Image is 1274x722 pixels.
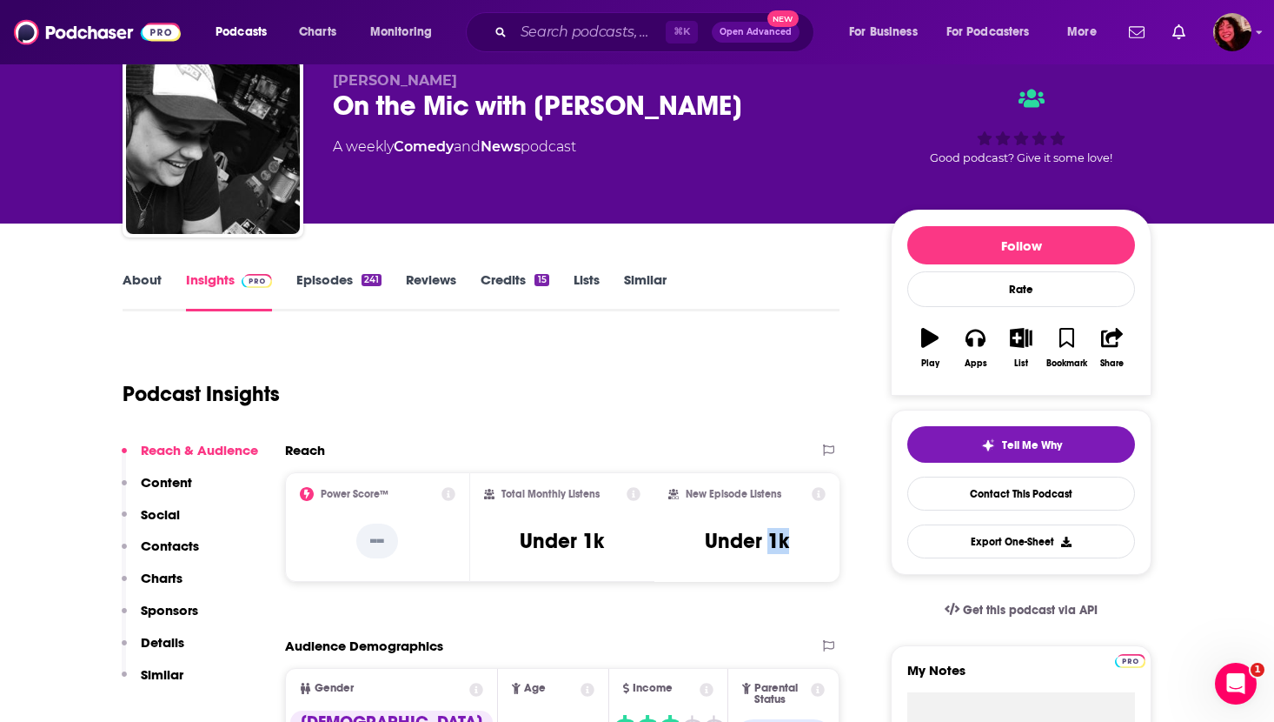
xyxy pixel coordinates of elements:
div: Rate [907,271,1135,307]
button: Contacts [122,538,199,570]
button: Details [122,634,184,666]
span: and [454,138,481,155]
a: Credits15 [481,271,548,311]
span: Tell Me Why [1002,438,1062,452]
p: Similar [141,666,183,683]
button: Similar [122,666,183,699]
div: 241 [362,274,382,286]
img: tell me why sparkle [981,438,995,452]
span: Gender [315,683,354,694]
p: Content [141,474,192,491]
h2: Reach [285,442,325,458]
span: For Podcasters [946,20,1030,44]
a: Similar [624,271,667,311]
button: open menu [358,18,455,46]
span: Get this podcast via API [963,603,1098,618]
span: New [767,10,799,27]
a: About [123,271,162,311]
span: More [1067,20,1097,44]
button: Reach & Audience [122,442,258,474]
span: Income [633,683,673,694]
p: Sponsors [141,602,198,618]
img: User Profile [1213,13,1251,51]
button: tell me why sparkleTell Me Why [907,426,1135,463]
button: Social [122,506,180,538]
input: Search podcasts, credits, & more... [514,18,666,46]
p: Details [141,634,184,651]
img: Podchaser Pro [242,274,272,288]
div: Bookmark [1046,358,1087,369]
button: Bookmark [1044,317,1089,379]
span: Age [524,683,546,694]
img: Podchaser Pro [1115,654,1145,668]
span: 1 [1251,663,1264,677]
h1: Podcast Insights [123,381,280,407]
div: Apps [965,358,987,369]
label: My Notes [907,662,1135,692]
span: [PERSON_NAME] [333,72,457,89]
span: Good podcast? Give it some love! [930,151,1112,164]
a: Pro website [1115,652,1145,668]
button: Open AdvancedNew [712,22,800,43]
a: News [481,138,521,155]
div: 15 [534,274,548,286]
h2: Total Monthly Listens [501,488,600,500]
button: open menu [203,18,289,46]
button: Play [907,317,952,379]
a: InsightsPodchaser Pro [186,271,272,311]
p: Contacts [141,538,199,554]
button: Apps [952,317,998,379]
iframe: Intercom live chat [1215,663,1257,705]
h2: Audience Demographics [285,638,443,654]
button: Follow [907,226,1135,264]
button: Share [1090,317,1135,379]
p: Charts [141,570,182,586]
button: Export One-Sheet [907,525,1135,558]
span: ⌘ K [666,21,698,43]
button: open menu [1055,18,1118,46]
h3: Under 1k [705,528,789,554]
button: Content [122,474,192,506]
img: On the Mic with Tim Drake [126,60,300,234]
h2: New Episode Listens [686,488,781,500]
button: List [999,317,1044,379]
button: Show profile menu [1213,13,1251,51]
a: Show notifications dropdown [1165,17,1192,47]
h2: Power Score™ [321,488,388,500]
button: Charts [122,570,182,602]
p: -- [356,524,398,558]
a: Lists [574,271,600,311]
a: Contact This Podcast [907,477,1135,511]
h3: Under 1k [520,528,604,554]
span: Parental Status [754,683,808,705]
a: Charts [288,18,347,46]
button: open menu [935,18,1055,46]
span: Logged in as Kathryn-Musilek [1213,13,1251,51]
div: List [1014,358,1028,369]
p: Social [141,506,180,523]
span: Charts [299,20,336,44]
span: Open Advanced [720,28,792,37]
a: Comedy [394,138,454,155]
p: Reach & Audience [141,442,258,458]
span: For Business [849,20,918,44]
div: Good podcast? Give it some love! [891,72,1151,180]
button: open menu [837,18,939,46]
div: Share [1100,358,1124,369]
a: Episodes241 [296,271,382,311]
span: Podcasts [216,20,267,44]
div: Search podcasts, credits, & more... [482,12,831,52]
div: A weekly podcast [333,137,576,157]
a: Reviews [406,271,456,311]
button: Sponsors [122,602,198,634]
img: Podchaser - Follow, Share and Rate Podcasts [14,16,181,49]
div: Play [921,358,939,369]
a: Show notifications dropdown [1122,17,1151,47]
a: Get this podcast via API [931,589,1111,632]
span: Monitoring [370,20,432,44]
